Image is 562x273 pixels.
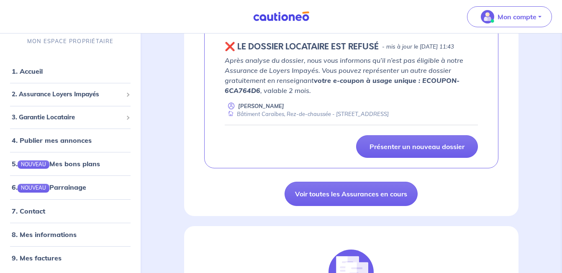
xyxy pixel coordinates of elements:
[3,250,137,266] div: 9. Mes factures
[3,226,137,243] div: 8. Mes informations
[225,55,478,95] p: Après analyse du dossier, nous vous informons qu’il n’est pas éligible à notre Assurance de Loyer...
[225,110,389,118] div: Bâtiment Caraïbes, Rez-de-chaussée - [STREET_ADDRESS]
[370,142,464,151] p: Présenter un nouveau dossier
[250,11,313,22] img: Cautioneo
[3,155,137,172] div: 5.NOUVEAUMes bons plans
[356,135,478,158] a: Présenter un nouveau dossier
[225,42,379,52] h5: ❌️️ LE DOSSIER LOCATAIRE EST REFUSÉ
[498,12,536,22] p: Mon compte
[3,63,137,80] div: 1. Accueil
[382,43,454,51] p: - mis à jour le [DATE] 11:43
[3,203,137,219] div: 7. Contact
[3,109,137,126] div: 3. Garantie Locataire
[225,76,459,95] strong: votre e-coupon à usage unique : ECOUPON-6CA764D6
[12,183,86,192] a: 6.NOUVEAUParrainage
[225,42,478,52] div: state: REJECTED, Context: NEW,CHOOSE-CERTIFICATE,RELATIONSHIP,LESSOR-DOCUMENTS
[12,113,123,122] span: 3. Garantie Locataire
[285,182,418,206] a: Voir toutes les Assurances en cours
[481,10,494,23] img: illu_account_valid_menu.svg
[3,86,137,103] div: 2. Assurance Loyers Impayés
[27,37,113,45] p: MON ESPACE PROPRIÉTAIRE
[12,207,45,215] a: 7. Contact
[3,179,137,196] div: 6.NOUVEAUParrainage
[12,230,77,239] a: 8. Mes informations
[3,132,137,149] div: 4. Publier mes annonces
[12,254,62,262] a: 9. Mes factures
[12,90,123,99] span: 2. Assurance Loyers Impayés
[12,67,43,75] a: 1. Accueil
[12,160,100,168] a: 5.NOUVEAUMes bons plans
[467,6,552,27] button: illu_account_valid_menu.svgMon compte
[238,102,284,110] p: [PERSON_NAME]
[12,136,92,144] a: 4. Publier mes annonces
